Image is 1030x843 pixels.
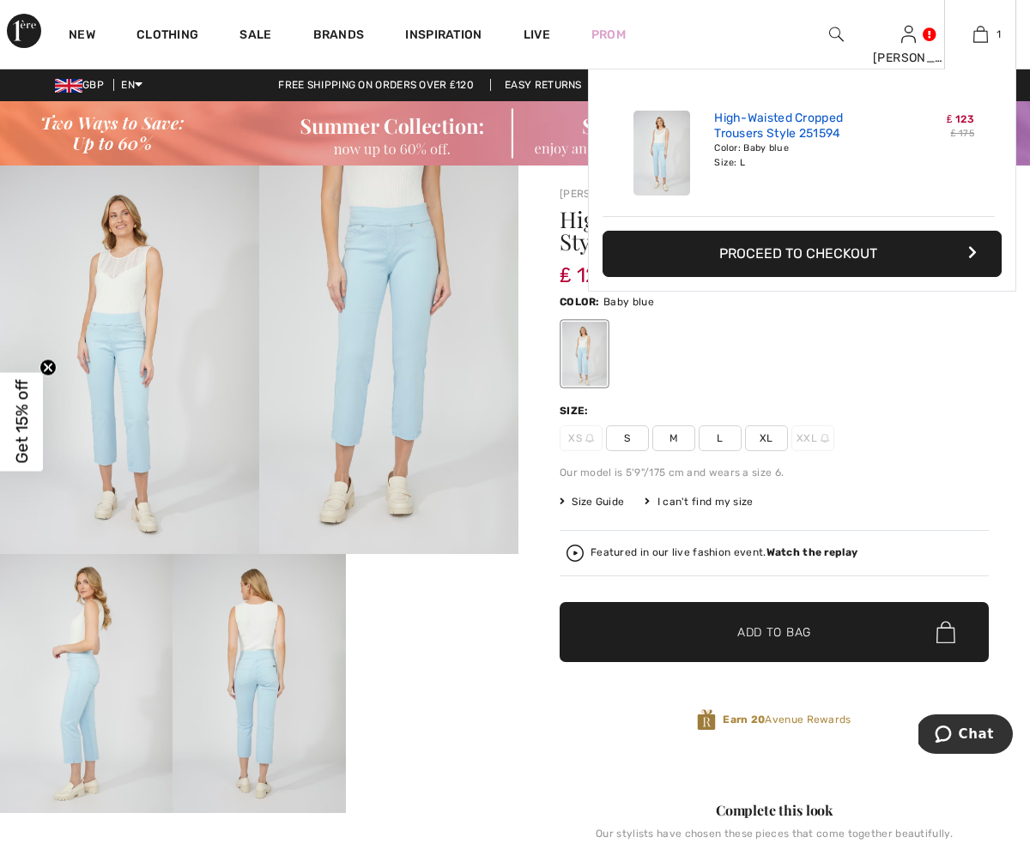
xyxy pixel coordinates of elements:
img: My Bag [973,24,988,45]
a: Sign In [901,26,916,42]
span: S [606,425,649,451]
a: High-Waisted Cropped Trousers Style 251594 [714,111,883,142]
strong: Watch the replay [766,546,858,558]
a: [PERSON_NAME] [560,188,645,200]
img: My Info [901,24,916,45]
a: Free shipping on orders over ₤120 [264,79,488,91]
img: 1ère Avenue [7,14,41,48]
a: 1 [945,24,1015,45]
img: High-Waisted Cropped Trousers Style 251594 [633,111,690,196]
span: L [699,425,742,451]
div: [PERSON_NAME] [873,49,943,67]
span: ₤ 123 [947,113,974,125]
button: Close teaser [39,358,57,376]
img: Avenue Rewards [697,708,716,732]
img: Watch the replay [566,545,584,562]
span: XXL [791,425,834,451]
span: Add to Bag [737,623,811,641]
div: I can't find my size [645,494,753,509]
button: Proceed to Checkout [603,231,1002,277]
img: High-Waisted Cropped Trousers Style 251594. 2 [259,166,518,554]
img: ring-m.svg [585,434,594,443]
div: Complete this look [560,800,989,821]
img: Bag.svg [936,621,955,643]
span: Size Guide [560,494,624,509]
span: XS [560,425,603,451]
h1: High-waisted Cropped Trousers Style 251594 [560,208,918,253]
iframe: Opens a widget where you can chat to one of our agents [918,714,1013,757]
a: Prom [591,26,626,44]
div: Color: Baby blue Size: L [714,142,883,169]
span: 1 [997,27,1001,42]
a: Brands [313,27,365,45]
span: EN [121,79,142,91]
span: GBP [55,79,111,91]
s: ₤ 175 [950,128,974,139]
span: Avenue Rewards [723,712,851,727]
strong: Earn 20 [723,714,765,726]
span: XL [745,425,788,451]
a: New [69,27,95,45]
img: High-Waisted Cropped Trousers Style 251594. 4 [173,554,345,813]
img: search the website [829,24,844,45]
span: Get 15% off [12,380,32,464]
video: Your browser does not support the video tag. [346,554,518,641]
a: Easy Returns [490,79,597,91]
img: ring-m.svg [821,434,829,443]
img: UK Pound [55,79,82,93]
span: M [652,425,695,451]
span: ₤ 123 [560,246,610,287]
div: Featured in our live fashion event. [591,547,857,558]
div: Baby blue [562,322,607,386]
a: Live [524,26,550,44]
a: Sale [239,27,271,45]
button: Add to Bag [560,602,989,662]
span: Inspiration [405,27,482,45]
a: Clothing [136,27,198,45]
div: Our model is 5'9"/175 cm and wears a size 6. [560,465,989,480]
span: Color: [560,296,600,308]
div: Size: [560,403,592,418]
